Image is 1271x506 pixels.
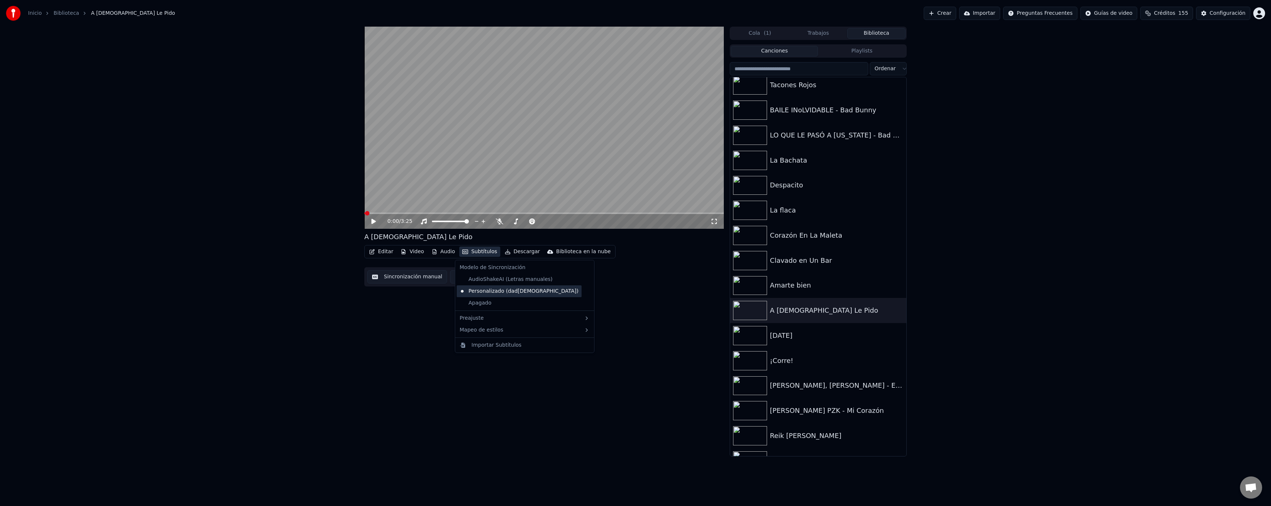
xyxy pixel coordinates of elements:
[1140,7,1193,20] button: Créditos155
[731,28,789,39] button: Cola
[818,46,906,57] button: Playlists
[366,247,396,257] button: Editar
[789,28,848,39] button: Trabajos
[764,30,771,37] span: ( 1 )
[457,324,593,336] div: Mapeo de estilos
[367,270,447,283] button: Sincronización manual
[556,248,611,255] div: Biblioteca en la nube
[91,10,175,17] span: A [DEMOGRAPHIC_DATA] Le Pido
[770,80,903,90] div: Tacones Rojos
[770,205,903,215] div: La flaca
[1196,7,1250,20] button: Configuración
[770,280,903,291] div: Amarte bien
[457,312,593,324] div: Preajuste
[457,285,582,297] div: Personalizado (dad[DEMOGRAPHIC_DATA])
[28,10,42,17] a: Inicio
[6,6,21,21] img: youka
[770,305,903,316] div: A [DEMOGRAPHIC_DATA] Le Pido
[770,180,903,190] div: Despacito
[1178,10,1188,17] span: 155
[450,270,511,283] button: Descargar video
[457,297,593,309] div: Apagado
[875,65,896,72] span: Ordenar
[54,10,79,17] a: Biblioteca
[770,356,903,366] div: ¡Corre!
[388,218,405,225] div: /
[770,405,903,416] div: [PERSON_NAME] PZK - Mi Corazón
[471,342,521,349] div: Importar Subtítulos
[459,247,500,257] button: Subtítulos
[1210,10,1246,17] div: Configuración
[770,155,903,166] div: La Bachata
[388,218,399,225] span: 0:00
[429,247,458,257] button: Audio
[398,247,427,257] button: Video
[770,255,903,266] div: Clavado en Un Bar
[1003,7,1077,20] button: Preguntas Frecuentes
[401,218,412,225] span: 3:25
[731,46,818,57] button: Canciones
[770,330,903,341] div: [DATE]
[502,247,543,257] button: Descargar
[1240,476,1262,499] a: Chat abierto
[770,456,903,466] div: [PERSON_NAME] - Ojos Verdes
[770,431,903,441] div: Reik [PERSON_NAME]
[1080,7,1137,20] button: Guías de video
[770,105,903,115] div: BAILE INoLVIDABLE - Bad Bunny
[457,274,556,285] div: AudioShakeAI (Letras manuales)
[770,380,903,391] div: [PERSON_NAME], [PERSON_NAME] - En Otra Vida
[770,230,903,241] div: Corazón En La Maleta
[847,28,906,39] button: Biblioteca
[959,7,1000,20] button: Importar
[1154,10,1175,17] span: Créditos
[457,262,593,274] div: Modelo de Sincronización
[28,10,175,17] nav: breadcrumb
[364,232,473,242] div: A [DEMOGRAPHIC_DATA] Le Pido
[770,130,903,140] div: LO QUE LE PASÓ A [US_STATE] - Bad Bunny
[924,7,956,20] button: Crear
